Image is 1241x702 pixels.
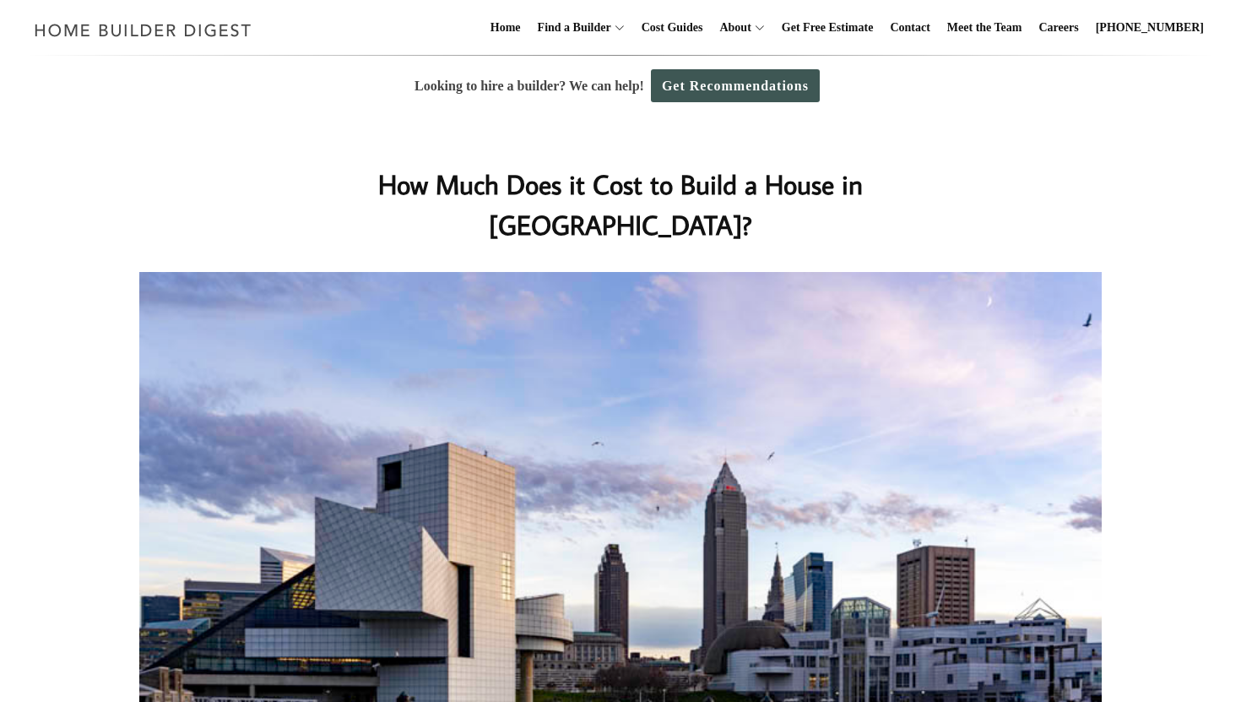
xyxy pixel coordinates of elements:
[484,1,528,55] a: Home
[940,1,1029,55] a: Meet the Team
[883,1,936,55] a: Contact
[284,164,957,245] h1: How Much Does it Cost to Build a House in [GEOGRAPHIC_DATA]?
[1089,1,1211,55] a: [PHONE_NUMBER]
[635,1,710,55] a: Cost Guides
[713,1,751,55] a: About
[1032,1,1086,55] a: Careers
[775,1,881,55] a: Get Free Estimate
[531,1,611,55] a: Find a Builder
[651,69,820,102] a: Get Recommendations
[27,14,259,46] img: Home Builder Digest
